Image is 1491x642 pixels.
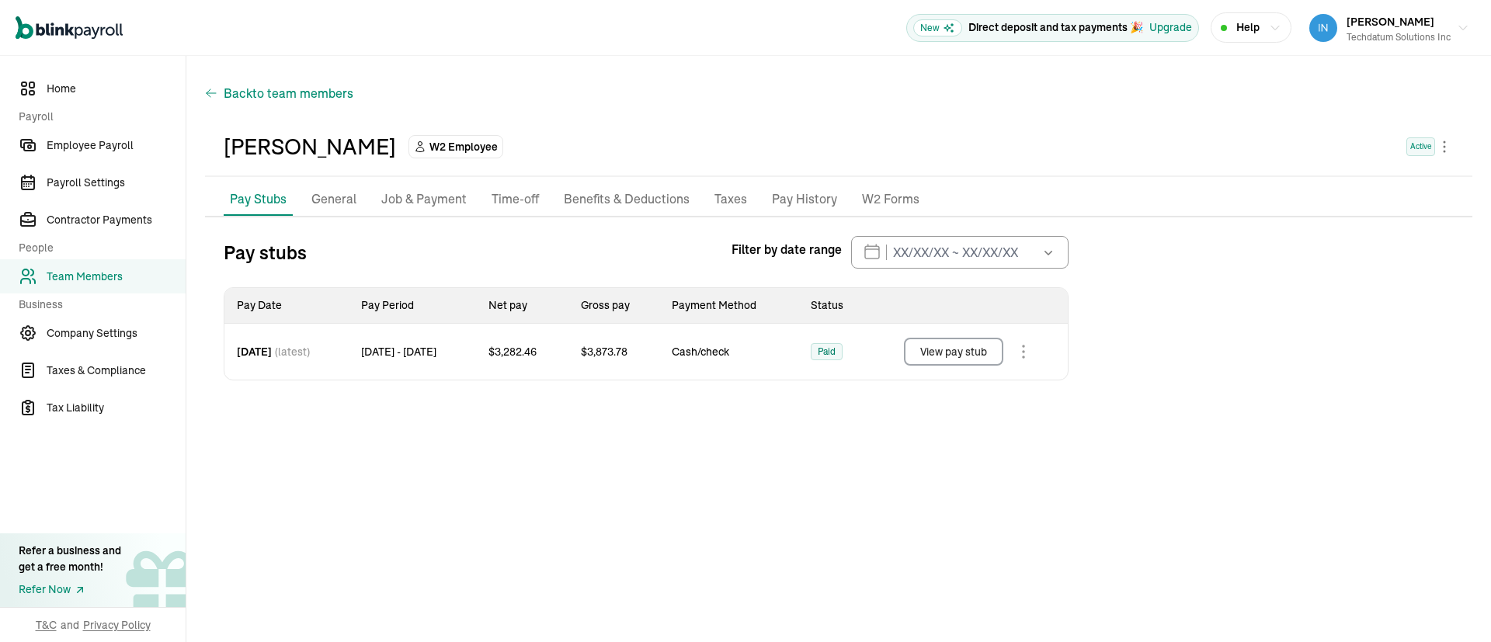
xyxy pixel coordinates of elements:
[224,288,349,324] th: Pay Date
[492,189,539,210] p: Time-off
[1406,137,1435,156] span: Active
[311,189,356,210] p: General
[913,19,962,36] span: New
[47,212,186,228] span: Contractor Payments
[732,240,842,259] span: Filter by date range
[659,288,798,324] th: Payment Method
[1347,30,1451,44] div: Techdatum Solutions Inc
[1347,15,1434,29] span: [PERSON_NAME]
[47,363,186,379] span: Taxes & Compliance
[568,288,659,324] th: Gross pay
[476,288,568,324] th: Net pay
[47,81,186,97] span: Home
[47,400,186,416] span: Tax Liability
[349,288,476,324] th: Pay Period
[581,344,627,359] span: $ 3,873.78
[224,84,353,102] span: Back
[564,189,690,210] p: Benefits & Deductions
[1303,9,1475,47] button: [PERSON_NAME]Techdatum Solutions Inc
[1413,567,1491,642] iframe: Chat Widget
[47,137,186,154] span: Employee Payroll
[361,344,436,359] span: [DATE] - [DATE]
[818,344,836,359] span: Paid
[1236,19,1260,36] span: Help
[1149,19,1192,36] button: Upgrade
[381,189,467,210] p: Job & Payment
[252,84,353,102] span: to team members
[47,175,186,191] span: Payroll Settings
[19,543,121,575] div: Refer a business and get a free month!
[672,344,786,359] span: Cash/check
[851,236,1069,269] input: XX/XX/XX ~ XX/XX/XX
[429,139,498,154] span: W2 Employee
[47,269,186,285] span: Team Members
[968,19,1143,36] p: Direct deposit and tax payments 🎉
[19,297,176,313] span: Business
[83,617,151,633] span: Privacy Policy
[224,130,396,163] div: [PERSON_NAME]
[275,344,310,359] span: (latest)
[1211,12,1291,43] button: Help
[714,189,747,210] p: Taxes
[772,189,837,210] p: Pay History
[862,189,919,210] p: W2 Forms
[47,325,186,342] span: Company Settings
[798,288,871,324] th: Status
[19,109,176,125] span: Payroll
[237,344,272,359] span: [DATE]
[904,338,1003,366] button: View pay stub
[36,617,57,633] span: T&C
[230,189,287,208] p: Pay Stubs
[488,344,537,359] span: $ 3,282.46
[224,240,307,265] h3: Pay stubs
[19,581,121,598] a: Refer Now
[16,5,123,50] nav: Global
[205,75,353,112] button: Backto team members
[19,240,176,256] span: People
